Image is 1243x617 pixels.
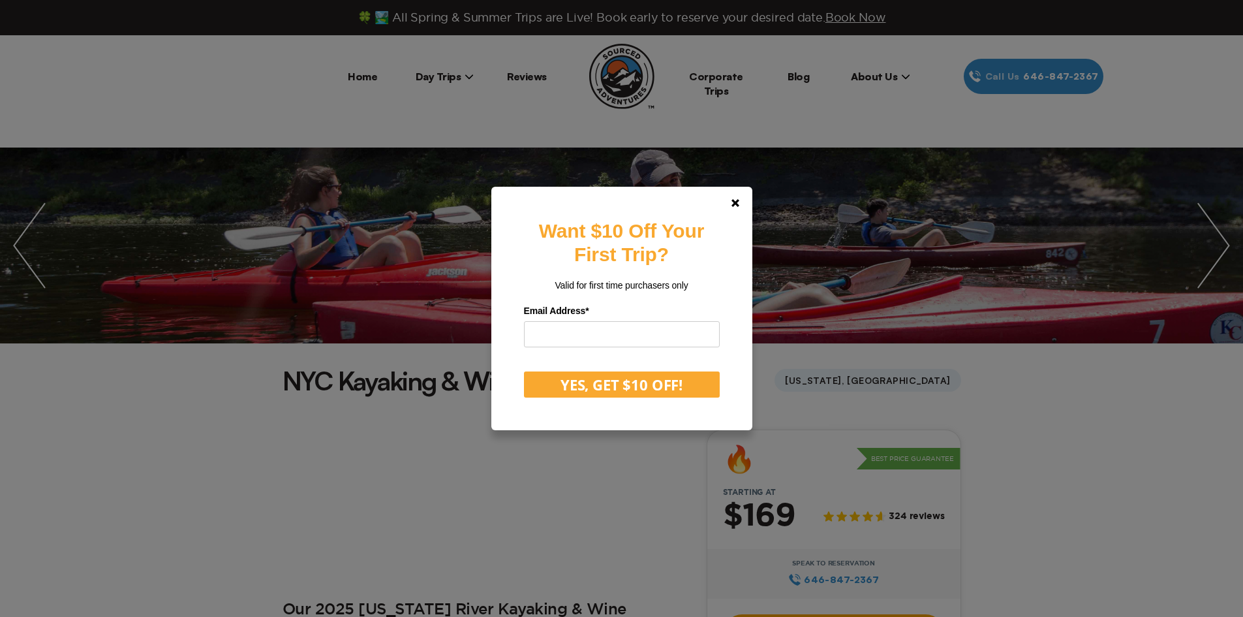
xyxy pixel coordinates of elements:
strong: Want $10 Off Your First Trip? [539,220,704,265]
span: Required [585,306,589,316]
button: YES, GET $10 OFF! [524,372,720,398]
label: Email Address [524,301,720,321]
span: Valid for first time purchasers only [555,280,688,291]
a: Close [720,187,751,219]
